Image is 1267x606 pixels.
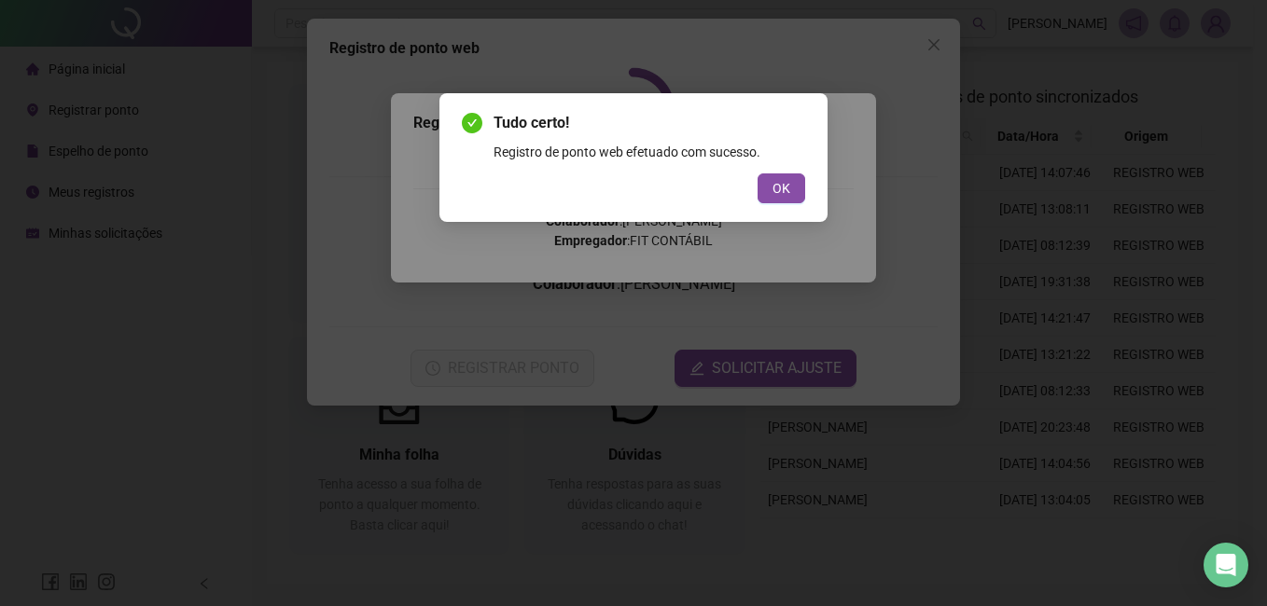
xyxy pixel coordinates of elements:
[494,142,805,162] div: Registro de ponto web efetuado com sucesso.
[1204,543,1248,587] div: Open Intercom Messenger
[773,178,790,199] span: OK
[758,173,805,203] button: OK
[462,113,482,133] span: check-circle
[494,112,805,134] span: Tudo certo!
